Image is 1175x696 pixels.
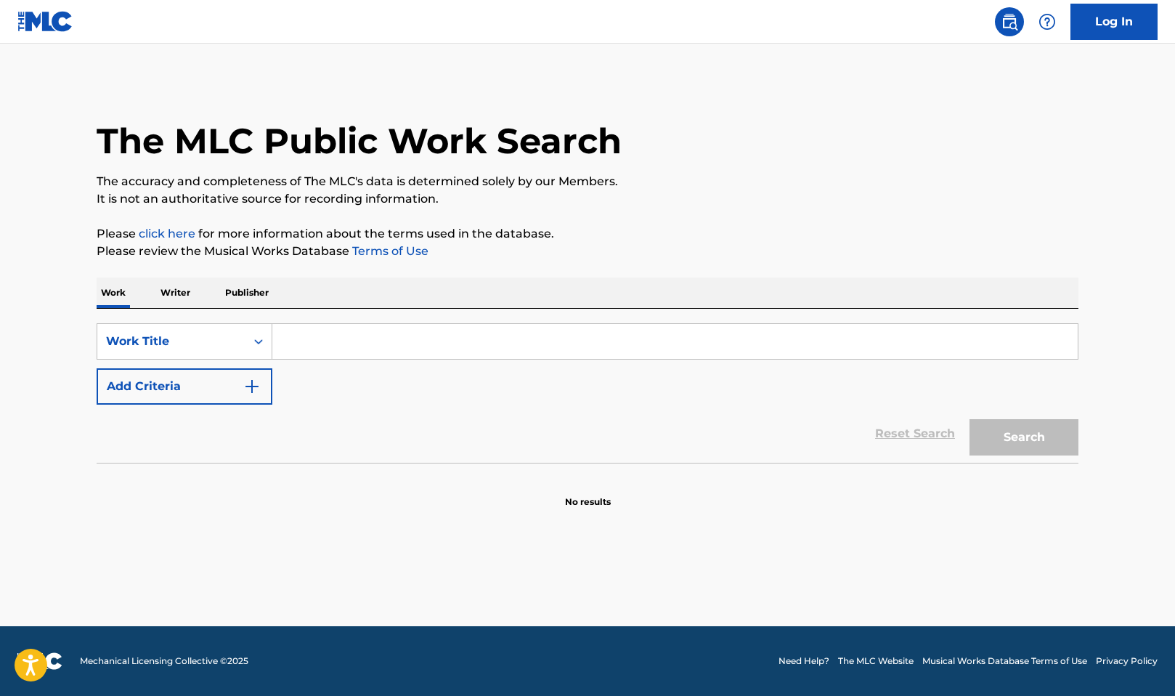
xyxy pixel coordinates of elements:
[139,227,195,240] a: click here
[97,368,272,405] button: Add Criteria
[1001,13,1018,31] img: search
[80,655,248,668] span: Mechanical Licensing Collective © 2025
[838,655,914,668] a: The MLC Website
[97,173,1078,190] p: The accuracy and completeness of The MLC's data is determined solely by our Members.
[97,243,1078,260] p: Please review the Musical Works Database
[106,333,237,350] div: Work Title
[156,278,195,308] p: Writer
[97,190,1078,208] p: It is not an authoritative source for recording information.
[97,225,1078,243] p: Please for more information about the terms used in the database.
[97,119,622,163] h1: The MLC Public Work Search
[97,323,1078,463] form: Search Form
[1038,13,1056,31] img: help
[565,478,611,509] p: No results
[221,278,273,308] p: Publisher
[97,278,130,308] p: Work
[243,378,261,395] img: 9d2ae6d4665cec9f34b9.svg
[1070,4,1158,40] a: Log In
[778,655,829,668] a: Need Help?
[922,655,1087,668] a: Musical Works Database Terms of Use
[995,7,1024,36] a: Public Search
[17,11,73,32] img: MLC Logo
[1033,7,1062,36] div: Help
[1096,655,1158,668] a: Privacy Policy
[349,244,428,258] a: Terms of Use
[17,652,62,670] img: logo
